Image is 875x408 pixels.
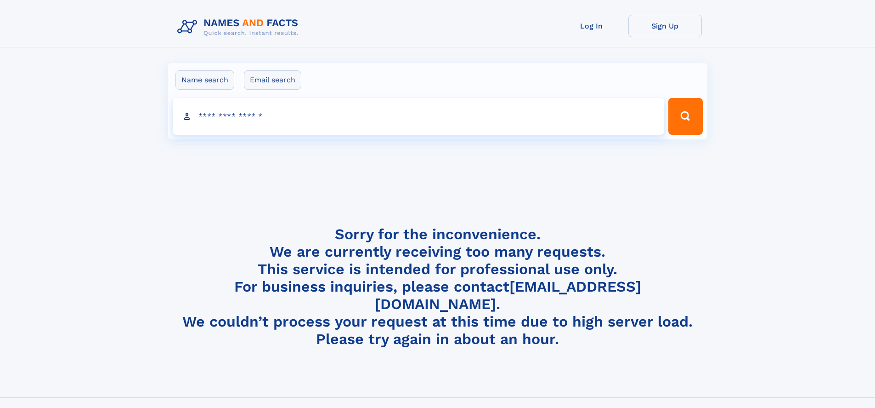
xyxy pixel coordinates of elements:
[628,15,702,37] a: Sign Up
[175,70,234,90] label: Name search
[174,15,306,40] img: Logo Names and Facts
[555,15,628,37] a: Log In
[244,70,301,90] label: Email search
[668,98,702,135] button: Search Button
[375,278,641,313] a: [EMAIL_ADDRESS][DOMAIN_NAME]
[174,225,702,348] h4: Sorry for the inconvenience. We are currently receiving too many requests. This service is intend...
[173,98,665,135] input: search input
